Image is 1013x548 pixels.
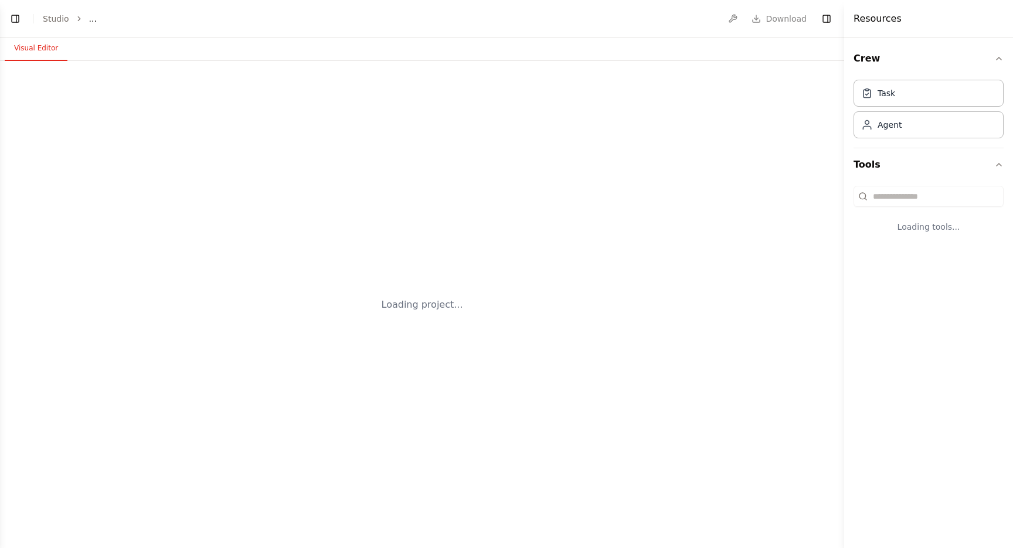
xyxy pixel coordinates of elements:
button: Crew [854,42,1004,75]
button: Tools [854,148,1004,181]
div: Tools [854,181,1004,251]
div: Agent [878,119,902,131]
div: Loading project... [382,298,463,312]
button: Show left sidebar [7,11,23,27]
h4: Resources [854,12,902,26]
div: Task [878,87,895,99]
span: ... [89,13,97,25]
nav: breadcrumb [43,13,97,25]
div: Loading tools... [854,212,1004,242]
a: Studio [43,14,69,23]
button: Visual Editor [5,36,67,61]
button: Hide right sidebar [818,11,835,27]
div: Crew [854,75,1004,148]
